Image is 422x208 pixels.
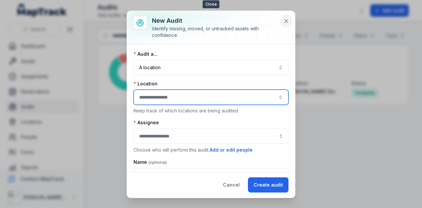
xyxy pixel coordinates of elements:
p: Choose who will perform this audit. [134,146,288,154]
button: Add or edit people [209,146,253,154]
div: Identify missing, moved, or untracked assets with confidence. [152,25,278,39]
p: Keep track of which locations are being audited. [134,107,288,114]
input: audit-add:assignee_id-label [134,129,288,144]
label: Audit a... [134,51,158,57]
label: Location [134,80,158,87]
label: Name [134,159,167,165]
button: A location [134,60,288,75]
span: Close [203,0,220,8]
button: Cancel [217,177,245,193]
label: Assignee [134,119,159,126]
h3: New audit [152,16,278,25]
button: Create audit [248,177,288,193]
